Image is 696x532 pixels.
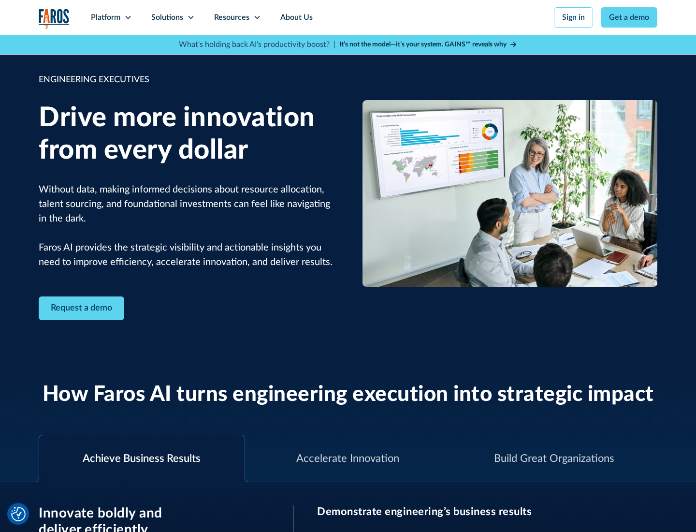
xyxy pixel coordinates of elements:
[39,296,124,320] a: Contact Modal
[39,74,333,87] div: ENGINEERING EXECUTIVES
[214,12,249,23] div: Resources
[151,12,183,23] div: Solutions
[39,9,70,29] img: Logo of the analytics and reporting company Faros.
[554,7,593,28] a: Sign in
[339,41,507,48] strong: It’s not the model—it’s your system. GAINS™ reveals why
[317,505,657,518] h3: Demonstrate engineering’s business results
[11,507,26,521] button: Cookie Settings
[296,451,399,467] div: Accelerate Innovation
[83,451,201,467] div: Achieve Business Results
[494,451,614,467] div: Build Great Organizations
[39,182,333,269] p: Without data, making informed decisions about resource allocation, talent sourcing, and foundatio...
[39,9,70,29] a: home
[601,7,657,28] a: Get a demo
[179,39,335,50] p: What's holding back AI's productivity boost? |
[43,382,654,408] h2: How Faros AI turns engineering execution into strategic impact
[39,102,333,167] h1: Drive more innovation from every dollar
[91,12,120,23] div: Platform
[339,40,517,50] a: It’s not the model—it’s your system. GAINS™ reveals why
[11,507,26,521] img: Revisit consent button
